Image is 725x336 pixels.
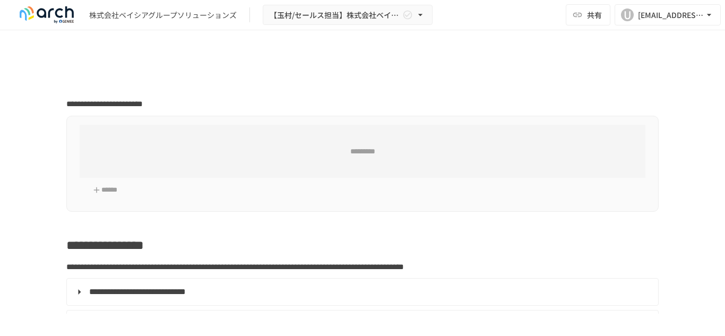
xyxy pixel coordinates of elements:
button: U[EMAIL_ADDRESS][DOMAIN_NAME] [615,4,721,25]
div: U [621,8,634,21]
button: 【玉村/セールス担当】株式会社ベイシアグループソリューションズ様_導入支援サポート [263,5,433,25]
div: [EMAIL_ADDRESS][DOMAIN_NAME] [638,8,704,22]
div: 株式会社ベイシアグループソリューションズ [89,10,237,21]
img: logo-default@2x-9cf2c760.svg [13,6,81,23]
span: 共有 [587,9,602,21]
button: 共有 [566,4,610,25]
span: 【玉村/セールス担当】株式会社ベイシアグループソリューションズ様_導入支援サポート [270,8,400,22]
